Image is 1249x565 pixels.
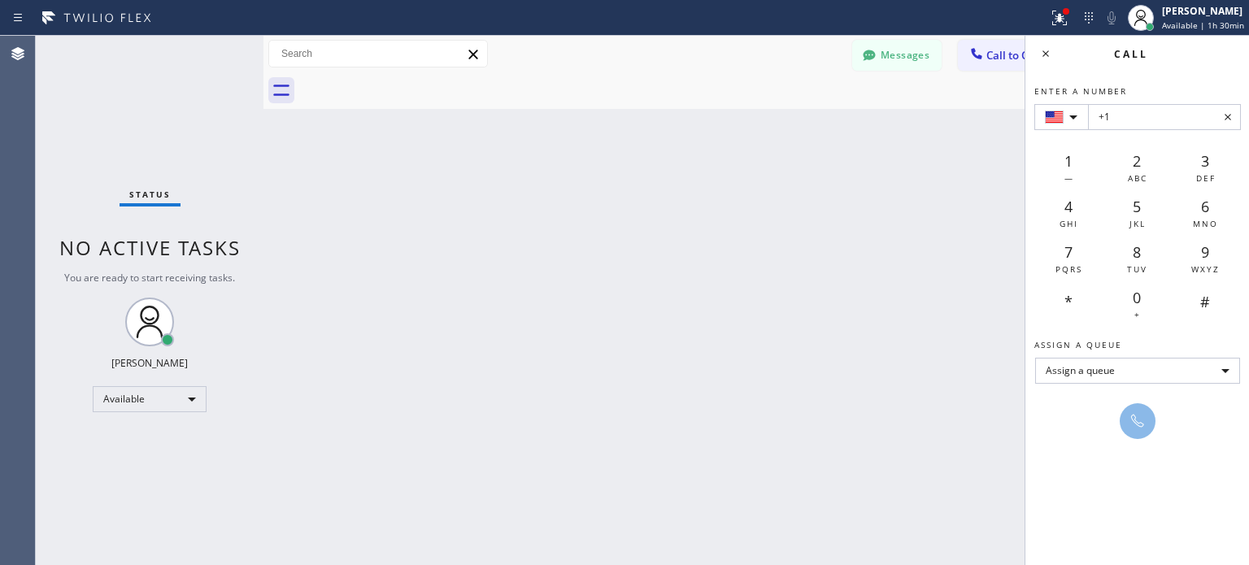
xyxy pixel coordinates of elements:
[986,48,1072,63] span: Call to Customer
[1134,309,1141,320] span: +
[1064,172,1074,184] span: —
[1133,288,1141,307] span: 0
[1064,197,1073,216] span: 4
[958,40,1082,71] button: Call to Customer
[1200,292,1210,311] span: #
[111,356,188,370] div: [PERSON_NAME]
[1162,20,1244,31] span: Available | 1h 30min
[1114,47,1148,61] span: Call
[1133,151,1141,171] span: 2
[1060,218,1078,229] span: GHI
[1035,358,1240,384] div: Assign a queue
[1133,197,1141,216] span: 5
[1129,218,1146,229] span: JKL
[1100,7,1123,29] button: Mute
[1034,85,1127,97] span: Enter a number
[64,271,235,285] span: You are ready to start receiving tasks.
[1064,242,1073,262] span: 7
[269,41,487,67] input: Search
[1196,172,1216,184] span: DEF
[129,189,171,200] span: Status
[1162,4,1244,18] div: [PERSON_NAME]
[1055,263,1082,275] span: PQRS
[1201,197,1209,216] span: 6
[1201,242,1209,262] span: 9
[59,234,241,261] span: No active tasks
[1133,242,1141,262] span: 8
[93,386,207,412] div: Available
[1127,263,1147,275] span: TUV
[1128,172,1147,184] span: ABC
[1193,218,1218,229] span: MNO
[1201,151,1209,171] span: 3
[1064,151,1073,171] span: 1
[1034,339,1122,350] span: Assign a queue
[1191,263,1220,275] span: WXYZ
[852,40,942,71] button: Messages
